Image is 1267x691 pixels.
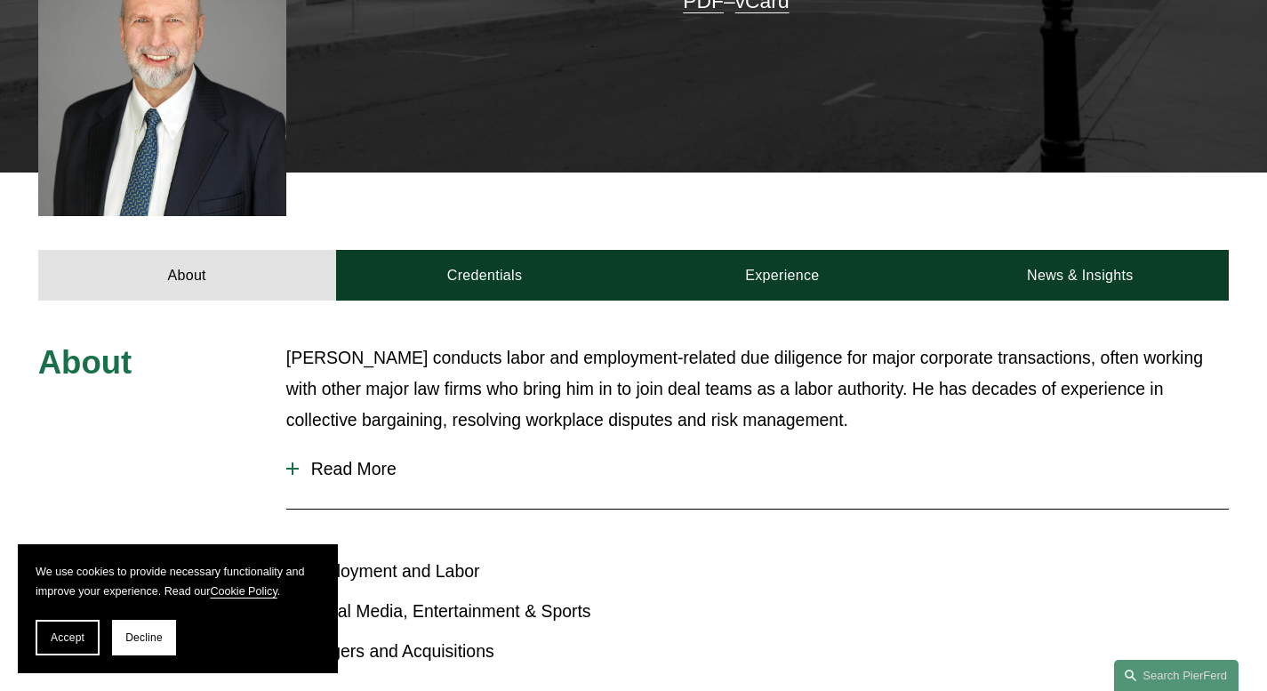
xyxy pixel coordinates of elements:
[299,459,1229,479] span: Read More
[36,620,100,655] button: Accept
[38,344,132,381] span: About
[931,250,1229,301] a: News & Insights
[36,562,320,602] p: We use cookies to provide necessary functionality and improve your experience. Read our .
[125,631,163,644] span: Decline
[112,620,176,655] button: Decline
[1114,660,1239,691] a: Search this site
[18,544,338,673] section: Cookie banner
[210,585,277,598] a: Cookie Policy
[301,636,634,667] p: Mergers and Acquisitions
[301,556,634,587] p: Employment and Labor
[51,631,84,644] span: Accept
[38,250,336,301] a: About
[336,250,634,301] a: Credentials
[286,342,1229,436] p: [PERSON_NAME] conducts labor and employment-related due diligence for major corporate transaction...
[634,250,932,301] a: Experience
[286,446,1229,493] button: Read More
[301,596,634,627] p: Global Media, Entertainment & Sports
